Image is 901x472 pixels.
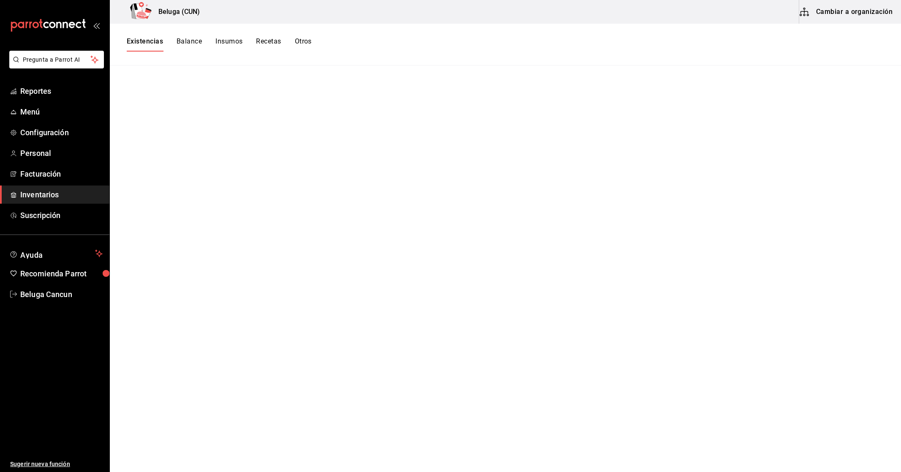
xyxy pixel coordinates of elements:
[20,168,103,180] span: Facturación
[10,460,103,469] span: Sugerir nueva función
[127,37,163,52] button: Existencias
[127,37,312,52] div: navigation tabs
[9,51,104,68] button: Pregunta a Parrot AI
[20,210,103,221] span: Suscripción
[20,127,103,138] span: Configuración
[23,55,91,64] span: Pregunta a Parrot AI
[93,22,100,29] button: open_drawer_menu
[20,147,103,159] span: Personal
[6,61,104,70] a: Pregunta a Parrot AI
[177,37,202,52] button: Balance
[20,106,103,117] span: Menú
[20,268,103,279] span: Recomienda Parrot
[20,85,103,97] span: Reportes
[20,189,103,200] span: Inventarios
[20,248,92,259] span: Ayuda
[152,7,200,17] h3: Beluga (CUN)
[215,37,242,52] button: Insumos
[295,37,312,52] button: Otros
[20,289,103,300] span: Beluga Cancun
[256,37,281,52] button: Recetas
